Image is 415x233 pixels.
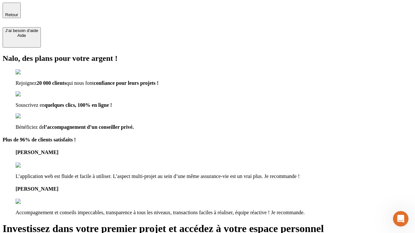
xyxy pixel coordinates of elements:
h4: [PERSON_NAME] [16,150,412,155]
p: Accompagnement et conseils impeccables, transparence à tous les niveaux, transactions faciles à r... [16,210,412,216]
img: checkmark [16,91,43,97]
span: l’accompagnement d’un conseiller privé. [44,124,134,130]
h4: Plus de 96% de clients satisfaits ! [3,137,412,143]
img: reviews stars [16,199,48,205]
img: checkmark [16,113,43,119]
img: reviews stars [16,162,48,168]
h4: [PERSON_NAME] [16,186,412,192]
span: Bénéficiez de [16,124,44,130]
h2: Nalo, des plans pour votre argent ! [3,54,412,63]
span: confiance pour leurs projets ! [94,80,159,86]
span: 20 000 clients [37,80,66,86]
div: Aide [5,33,38,38]
button: J’ai besoin d'aideAide [3,27,41,48]
img: checkmark [16,69,43,75]
p: L’application web est fluide et facile à utiliser. L’aspect multi-projet au sein d’une même assur... [16,173,412,179]
iframe: Intercom live chat [393,211,409,227]
span: Rejoignez [16,80,37,86]
span: Souscrivez en [16,102,44,108]
span: Retour [5,12,18,17]
span: qui nous font [66,80,93,86]
div: J’ai besoin d'aide [5,28,38,33]
span: quelques clics, 100% en ligne ! [44,102,112,108]
button: Retour [3,3,21,18]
